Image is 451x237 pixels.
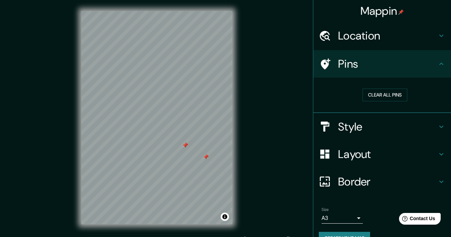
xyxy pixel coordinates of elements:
[221,213,229,221] button: Toggle attribution
[363,89,407,101] button: Clear all pins
[360,4,404,18] h4: Mappin
[313,22,451,49] div: Location
[313,168,451,195] div: Border
[313,50,451,78] div: Pins
[338,29,437,43] h4: Location
[81,11,232,224] canvas: Map
[322,213,363,224] div: A3
[313,113,451,140] div: Style
[338,120,437,134] h4: Style
[398,9,404,15] img: pin-icon.png
[338,175,437,189] h4: Border
[322,206,329,212] label: Size
[338,147,437,161] h4: Layout
[390,210,443,229] iframe: Help widget launcher
[338,57,437,71] h4: Pins
[313,140,451,168] div: Layout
